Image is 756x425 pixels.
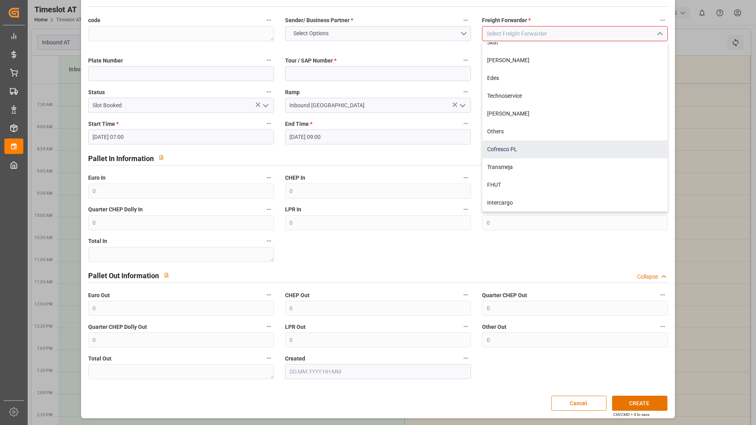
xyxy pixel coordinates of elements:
input: Select Freight Forwarder [482,26,668,41]
button: Plate Number [264,55,274,65]
span: Euro In [88,174,106,182]
button: code [264,15,274,25]
button: View description [159,268,174,283]
button: Tour / SAP Number * [461,55,471,65]
button: Other Out [658,321,668,332]
span: Ramp [285,88,300,97]
button: Sender/ Business Partner * [461,15,471,25]
span: Select Options [289,29,333,38]
input: DD.MM.YYYY HH:MM [285,129,471,144]
span: End Time [285,120,312,128]
button: Total Out [264,353,274,363]
input: Type to search/select [88,98,274,113]
button: Freight Forwarder * [658,15,668,25]
div: [PERSON_NAME] [482,105,667,123]
span: Status [88,88,105,97]
button: LPR Out [461,321,471,332]
span: code [88,16,100,25]
h2: Pallet Out Information [88,270,159,281]
span: Freight Forwarder [482,16,531,25]
span: Other Out [482,323,507,331]
div: Intercargo [482,194,667,212]
button: View description [154,150,169,165]
button: Quarter CHEP Out [658,290,668,300]
button: CREATE [612,396,667,411]
div: Technoservice [482,87,667,105]
button: Start Time * [264,118,274,129]
div: Collapse [637,273,658,281]
span: Sender/ Business Partner [285,16,353,25]
button: CHEP In [461,173,471,183]
span: Quarter CHEP Dolly Out [88,323,147,331]
button: CHEP Out [461,290,471,300]
div: FHUT [482,176,667,194]
div: Skat [482,34,667,51]
button: close menu [653,28,665,40]
div: Others [482,123,667,140]
div: [PERSON_NAME] [482,51,667,69]
span: Quarter CHEP Dolly In [88,205,143,214]
span: Quarter CHEP Out [482,291,527,300]
div: Transmeja [482,158,667,176]
span: LPR Out [285,323,306,331]
input: DD.MM.YYYY HH:MM [285,364,471,379]
button: Euro In [264,173,274,183]
button: Total In [264,236,274,246]
span: Plate Number [88,57,123,65]
span: CHEP Out [285,291,310,300]
button: Euro Out [264,290,274,300]
span: Total Out [88,355,112,363]
h2: Pallet In Information [88,153,154,164]
button: Cancel [551,396,607,411]
span: CHEP In [285,174,305,182]
span: Created [285,355,305,363]
button: Status [264,87,274,97]
button: Quarter CHEP Dolly Out [264,321,274,332]
div: Ctrl/CMD + S to save [613,412,649,417]
span: Euro Out [88,291,110,300]
div: Cofresco PL [482,140,667,158]
button: open menu [285,26,471,41]
div: Edes [482,69,667,87]
button: open menu [259,99,271,112]
span: Tour / SAP Number [285,57,336,65]
button: open menu [456,99,468,112]
span: Total In [88,237,107,245]
input: DD.MM.YYYY HH:MM [88,129,274,144]
span: LPR In [285,205,301,214]
button: End Time * [461,118,471,129]
input: Type to search/select [285,98,471,113]
button: Quarter CHEP Dolly In [264,204,274,214]
button: LPR In [461,204,471,214]
button: Created [461,353,471,363]
span: Start Time [88,120,119,128]
button: Ramp [461,87,471,97]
